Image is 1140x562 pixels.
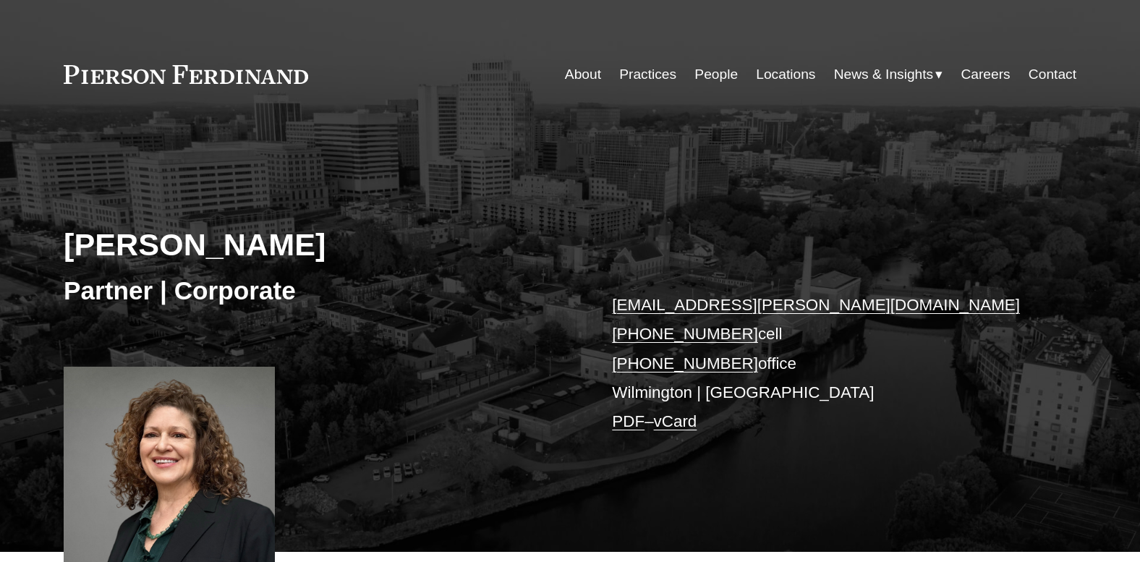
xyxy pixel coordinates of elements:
a: Careers [961,61,1010,88]
a: [PHONE_NUMBER] [612,354,758,372]
a: Contact [1029,61,1076,88]
a: Practices [619,61,676,88]
a: PDF [612,412,645,430]
span: News & Insights [834,62,934,88]
a: vCard [654,412,697,430]
a: folder dropdown [834,61,943,88]
a: About [565,61,601,88]
a: People [694,61,738,88]
a: [EMAIL_ADDRESS][PERSON_NAME][DOMAIN_NAME] [612,296,1020,314]
h2: [PERSON_NAME] [64,226,570,263]
p: cell office Wilmington | [GEOGRAPHIC_DATA] – [612,291,1034,437]
h3: Partner | Corporate [64,275,570,307]
a: Locations [756,61,815,88]
a: [PHONE_NUMBER] [612,325,758,343]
